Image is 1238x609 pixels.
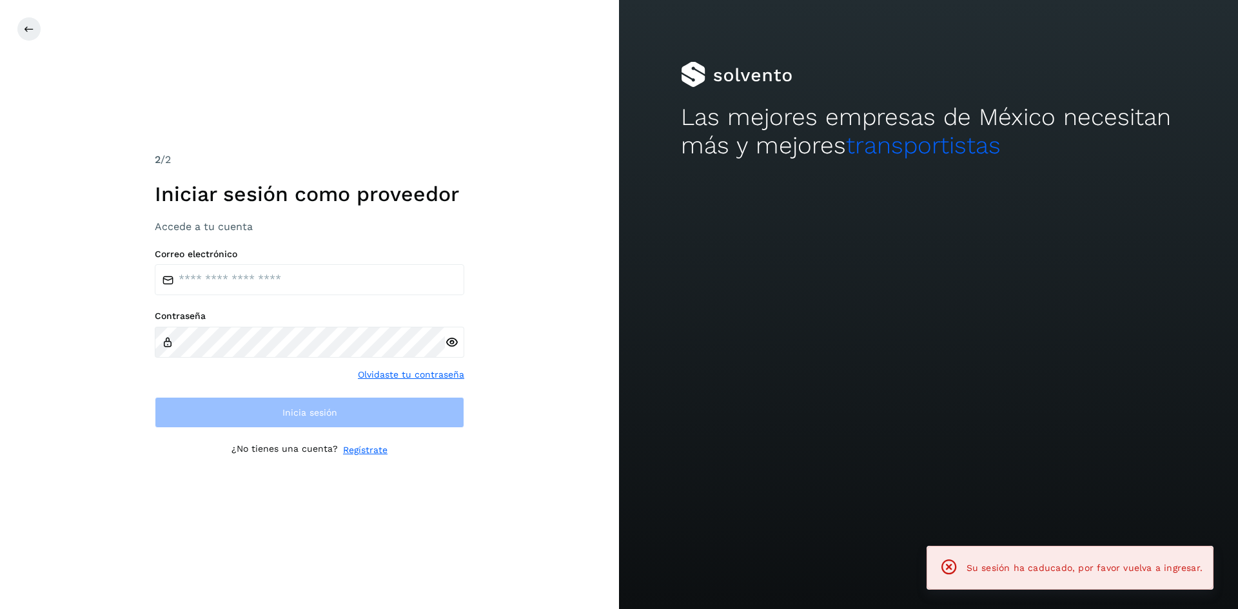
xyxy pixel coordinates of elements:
[846,131,1001,159] span: transportistas
[681,103,1176,160] h2: Las mejores empresas de México necesitan más y mejores
[231,443,338,457] p: ¿No tienes una cuenta?
[155,182,464,206] h1: Iniciar sesión como proveedor
[282,408,337,417] span: Inicia sesión
[358,368,464,382] a: Olvidaste tu contraseña
[155,311,464,322] label: Contraseña
[155,153,161,166] span: 2
[155,397,464,428] button: Inicia sesión
[155,249,464,260] label: Correo electrónico
[967,563,1203,573] span: Su sesión ha caducado, por favor vuelva a ingresar.
[155,152,464,168] div: /2
[155,220,464,233] h3: Accede a tu cuenta
[343,443,388,457] a: Regístrate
